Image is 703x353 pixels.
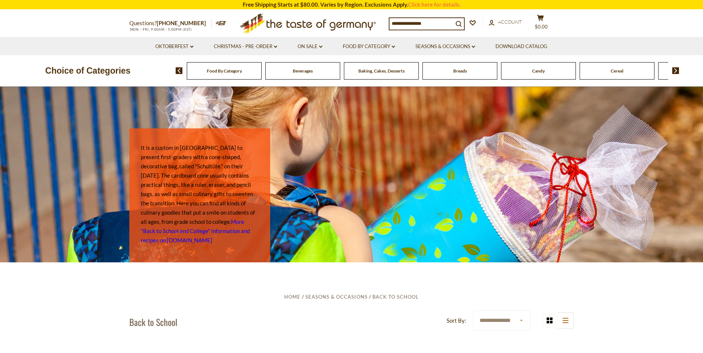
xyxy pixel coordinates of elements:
[214,43,277,51] a: Christmas - PRE-ORDER
[532,68,545,74] a: Candy
[535,24,548,30] span: $0.00
[408,1,461,8] a: Click here for details.
[284,294,301,300] a: Home
[611,68,623,74] a: Cereal
[343,43,395,51] a: Food By Category
[141,143,259,245] p: It is a custom in [GEOGRAPHIC_DATA] to present first-graders with a cone-shaped, decorative bag, ...
[489,18,522,26] a: Account
[207,68,242,74] a: Food By Category
[129,19,212,28] p: Questions?
[495,43,547,51] a: Download Catalog
[293,68,313,74] a: Beverages
[447,316,466,325] label: Sort By:
[141,218,250,243] a: More "Back to School and College" information and recipes on [DOMAIN_NAME]
[155,43,193,51] a: Oktoberfest
[129,27,192,31] span: MON - FRI, 9:00AM - 5:00PM (EST)
[305,294,367,300] a: Seasons & Occasions
[298,43,322,51] a: On Sale
[157,20,206,26] a: [PHONE_NUMBER]
[415,43,475,51] a: Seasons & Occasions
[358,68,405,74] a: Baking, Cakes, Desserts
[530,14,552,33] button: $0.00
[129,316,178,327] h1: Back to School
[176,67,183,74] img: previous arrow
[672,67,679,74] img: next arrow
[372,294,419,300] a: Back to School
[498,19,522,25] span: Account
[453,68,467,74] a: Breads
